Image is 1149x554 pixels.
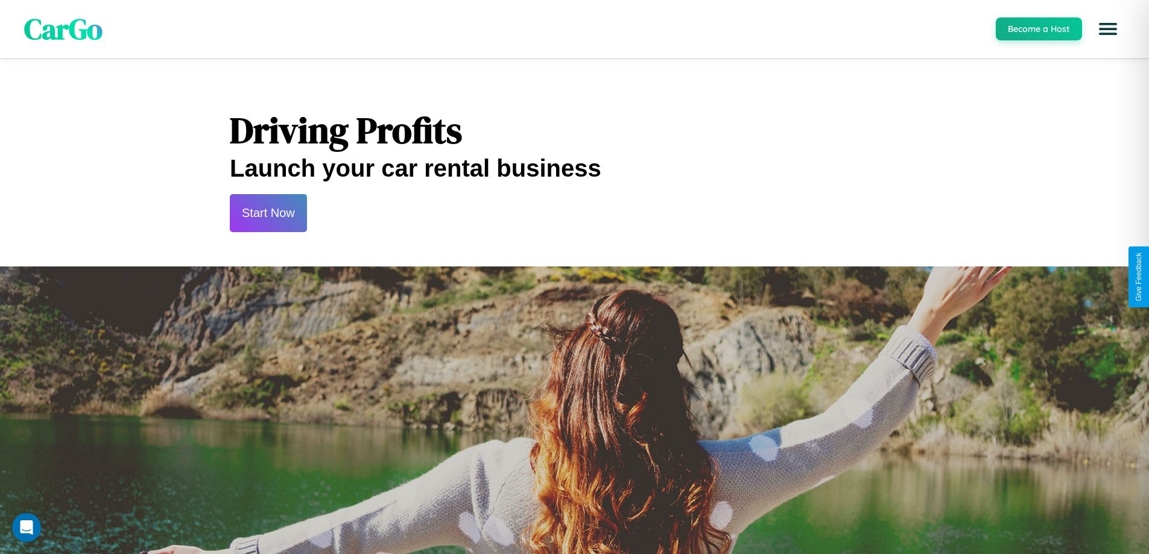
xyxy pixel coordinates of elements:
[24,9,103,49] span: CarGo
[12,513,41,542] div: Open Intercom Messenger
[230,105,919,155] h1: Driving Profits
[230,194,307,232] button: Start Now
[1135,253,1143,301] div: Give Feedback
[230,155,919,182] h2: Launch your car rental business
[1091,12,1125,46] button: Open menu
[996,17,1082,40] button: Become a Host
